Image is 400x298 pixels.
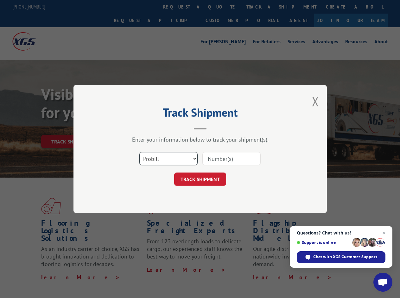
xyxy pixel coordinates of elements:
[105,108,295,120] h2: Track Shipment
[373,273,392,292] div: Open chat
[105,136,295,143] div: Enter your information below to track your shipment(s).
[312,93,319,110] button: Close modal
[297,251,385,263] div: Chat with XGS Customer Support
[297,230,385,235] span: Questions? Chat with us!
[313,254,377,260] span: Chat with XGS Customer Support
[174,173,226,186] button: TRACK SHIPMENT
[202,152,261,165] input: Number(s)
[297,240,350,245] span: Support is online
[380,229,388,237] span: Close chat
